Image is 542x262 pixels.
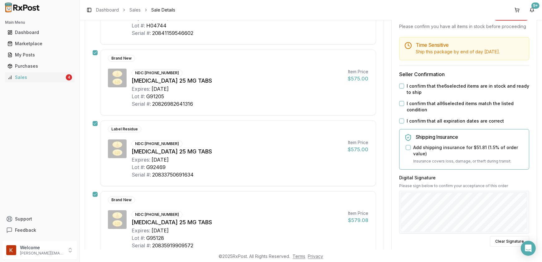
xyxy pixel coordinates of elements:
div: 20833750691634 [152,171,194,178]
div: NDC: [PHONE_NUMBER] [132,70,182,76]
div: 4 [66,74,72,80]
button: Clear Signature [490,236,529,247]
div: H04744 [146,22,167,29]
p: Please sign below to confirm your acceptance of this order [399,183,529,188]
h5: Time Sensitive [416,42,524,47]
div: Expires: [132,227,150,234]
a: Sales4 [5,72,75,83]
span: Feedback [15,227,36,233]
button: Sales4 [2,72,77,82]
button: Marketplace [2,39,77,49]
div: [MEDICAL_DATA] 25 MG TABS [132,147,343,156]
button: My Posts [2,50,77,60]
h3: Seller Confirmation [399,70,529,78]
label: I confirm that all 6 selected items match the listed condition [407,100,529,113]
div: Purchases [7,63,72,69]
button: Dashboard [2,27,77,37]
div: $575.00 [348,75,368,82]
div: My Posts [7,52,72,58]
div: [MEDICAL_DATA] 25 MG TABS [132,76,343,85]
h3: Digital Signature [399,174,529,181]
div: Item Price [348,210,368,216]
span: Ship this package by end of day [DATE] . [416,49,500,54]
img: Jardiance 25 MG TABS [108,210,127,229]
div: [DATE] [152,85,169,93]
button: Support [2,213,77,225]
button: Feedback [2,225,77,236]
a: Privacy [308,254,323,259]
h5: Shipping Insurance [416,134,524,139]
img: RxPost Logo [2,2,42,12]
div: Serial #: [132,29,151,37]
img: User avatar [6,245,16,255]
div: $579.08 [348,216,368,224]
div: [DATE] [152,156,169,163]
a: Marketplace [5,38,75,49]
button: 9+ [527,5,537,15]
img: Jardiance 25 MG TABS [108,139,127,158]
div: G91205 [146,93,164,100]
div: Brand New [108,55,135,62]
div: NDC: [PHONE_NUMBER] [132,140,182,147]
div: Open Intercom Messenger [521,241,536,256]
div: 20835919909572 [152,242,193,249]
div: Serial #: [132,242,151,249]
div: Item Price [348,139,368,146]
label: I confirm that the 6 selected items are in stock and ready to ship [407,83,529,95]
div: Expires: [132,156,150,163]
a: Sales [129,7,141,13]
div: Dashboard [7,29,72,36]
p: Welcome [20,245,63,251]
a: Dashboard [5,27,75,38]
div: [DATE] [152,227,169,234]
div: 9+ [531,2,540,9]
div: Lot #: [132,22,145,29]
div: Lot #: [132,234,145,242]
div: Lot #: [132,163,145,171]
div: Serial #: [132,171,151,178]
div: Lot #: [132,93,145,100]
nav: breadcrumb [96,7,175,13]
div: Expires: [132,85,150,93]
div: 20826982641316 [152,100,193,108]
button: Purchases [2,61,77,71]
div: NDC: [PHONE_NUMBER] [132,211,182,218]
div: Brand New [108,196,135,203]
div: G95128 [146,234,164,242]
div: Please confirm you have all items in stock before proceeding [399,23,529,30]
div: Item Price [348,69,368,75]
label: Add shipping insurance for $51.81 ( 1.5 % of order value) [413,144,524,157]
div: Label Residue [108,126,141,133]
h2: Main Menu [5,20,75,25]
a: Terms [293,254,306,259]
label: I confirm that all expiration dates are correct [407,118,504,124]
p: [PERSON_NAME][EMAIL_ADDRESS][DOMAIN_NAME] [20,251,63,256]
img: Jardiance 25 MG TABS [108,69,127,87]
div: $575.00 [348,146,368,153]
div: Sales [7,74,65,80]
a: Purchases [5,61,75,72]
a: My Posts [5,49,75,61]
div: G92469 [146,163,166,171]
div: Marketplace [7,41,72,47]
p: Insurance covers loss, damage, or theft during transit. [413,158,524,164]
div: [MEDICAL_DATA] 25 MG TABS [132,218,343,227]
div: 20841159546602 [152,29,193,37]
a: Dashboard [96,7,119,13]
div: Serial #: [132,100,151,108]
span: Sale Details [151,7,175,13]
